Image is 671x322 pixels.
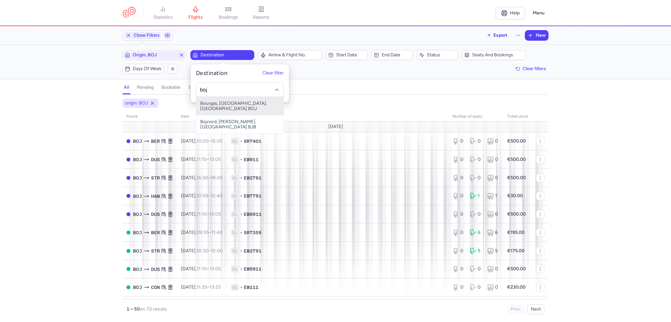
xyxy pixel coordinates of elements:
span: reports [253,14,269,20]
span: [DATE], [181,211,221,217]
input: -searchbox [200,86,280,93]
button: Menu [529,7,548,19]
a: reports [245,6,278,20]
span: origin: BOJ [125,100,148,106]
span: – [197,248,223,254]
span: – [197,157,221,162]
time: 12:00 [211,248,223,254]
div: 0 [452,248,465,254]
span: Cologne/bonn, Köln, Germany [151,284,160,291]
span: End date [382,52,411,58]
span: EW9911 [244,266,261,272]
span: Bourgas, Burgas, Bulgaria [133,247,142,255]
span: EW9911 [244,211,261,218]
span: [DATE], [181,138,222,144]
span: Düsseldorf International Airport, Düsseldorf, Germany [151,266,160,273]
button: Clear filter [262,70,284,76]
span: EW7791 [244,193,261,199]
button: End date [372,50,413,60]
span: 1L [231,138,239,144]
a: bookings [212,6,245,20]
span: Hamburg Airport, Hamburg, Germany [151,193,160,200]
span: [DATE], [181,193,222,199]
h4: all [124,85,129,90]
strong: €195.00 [507,230,525,235]
button: Status [417,50,458,60]
button: Seats and bookings [462,50,526,60]
span: [DATE], [181,266,221,272]
time: 10:55 [197,193,208,199]
div: 0 [487,156,499,163]
span: Stuttgart Echterdingen, Stuttgart, Germany [151,174,160,181]
time: 13:05 [209,266,221,272]
h4: pending [137,85,154,90]
span: 1L [231,248,239,254]
button: Airline & Flight No. [258,50,322,60]
time: 11:10 [197,266,207,272]
strong: 1 – 50 [126,306,140,312]
div: 0 [487,266,499,272]
time: 11:35 [197,284,207,290]
span: SR7401 [244,138,261,144]
span: 1L [231,175,239,181]
div: 0 [452,156,465,163]
span: • [240,248,242,254]
div: 0 [470,175,482,181]
div: 0 [452,284,465,291]
div: 0 [452,175,465,181]
span: EW911 [244,156,259,163]
span: – [197,138,222,144]
span: Bourgas, Burgas, Bulgaria [133,174,142,181]
div: 0 [487,284,499,291]
div: 0 [487,211,499,218]
time: 16:50 [197,175,208,180]
button: Start date [326,50,367,60]
span: Close Filters [134,33,160,38]
div: 1 [470,193,482,199]
span: – [197,230,222,235]
span: Berlin Brandenburg Airport, Berlin, Germany [151,138,160,145]
span: 1L [231,266,239,272]
span: [DATE], [181,175,222,180]
span: Status [427,52,456,58]
span: Export [493,33,508,38]
th: Ticket price [503,112,532,122]
span: Düsseldorf International Airport, Düsseldorf, Germany [151,211,160,218]
span: Berlin Brandenburg Airport, Berlin, Germany [151,229,160,236]
span: Bourgas, Burgas, Bulgaria [133,284,142,291]
strong: €500.00 [507,266,526,272]
button: Origin, BOJ [123,50,186,60]
span: Bourgas, Burgas, Bulgaria [133,266,142,273]
span: Clear filters [523,66,546,71]
div: 0 [470,266,482,272]
span: [DATE], [181,248,223,254]
div: 0 [470,211,482,218]
span: Bourgas, Burgas, Bulgaria [133,229,142,236]
span: Bourgas, Burgas, Bulgaria [133,211,142,218]
span: EW2791 [244,248,261,254]
span: Bourgas, Burgas, Bulgaria [133,156,142,163]
strong: €230.00 [507,284,526,290]
span: Help [510,10,520,15]
span: Destination [201,52,252,58]
time: 11:40 [211,230,222,235]
time: 12:40 [211,193,222,199]
th: Flight number [227,112,449,122]
span: [DATE] [328,124,343,129]
span: Start date [336,52,365,58]
span: • [240,156,242,163]
span: Bojnord, [PERSON_NAME], [GEOGRAPHIC_DATA] BJB [196,115,283,134]
strong: €500.00 [507,138,526,144]
time: 10:20 [197,138,208,144]
span: • [240,193,242,199]
div: 0 [452,211,465,218]
span: • [240,175,242,181]
span: statistics [153,14,173,20]
div: 1 [487,193,499,199]
time: 10:30 [197,248,208,254]
div: 0 [452,266,465,272]
div: 0 [452,229,465,236]
button: Destination [190,50,254,60]
span: [DATE], [181,157,221,162]
time: 11:10 [197,211,207,217]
